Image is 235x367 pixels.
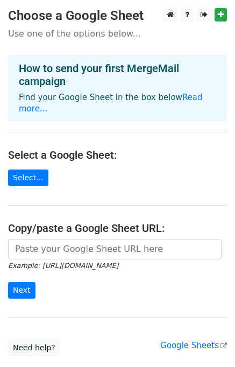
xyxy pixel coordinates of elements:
p: Use one of the options below... [8,28,227,39]
h3: Choose a Google Sheet [8,8,227,24]
input: Next [8,282,35,299]
a: Google Sheets [160,341,227,350]
h4: How to send your first MergeMail campaign [19,62,216,88]
p: Find your Google Sheet in the box below [19,92,216,115]
a: Select... [8,170,48,186]
input: Paste your Google Sheet URL here [8,239,222,259]
small: Example: [URL][DOMAIN_NAME] [8,262,118,270]
a: Read more... [19,93,203,114]
h4: Copy/paste a Google Sheet URL: [8,222,227,235]
h4: Select a Google Sheet: [8,149,227,161]
a: Need help? [8,340,60,356]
